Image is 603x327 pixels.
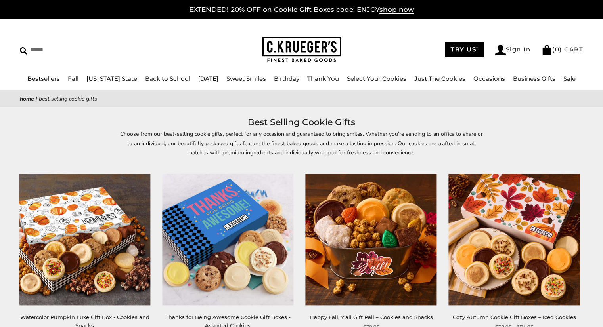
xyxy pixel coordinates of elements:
a: [US_STATE] State [86,75,137,82]
a: Cozy Autumn Cookie Gift Boxes – Iced Cookies [453,314,576,320]
a: TRY US! [445,42,484,57]
span: 0 [555,46,560,53]
a: Fall [68,75,78,82]
a: [DATE] [198,75,218,82]
a: Home [20,95,34,103]
a: Happy Fall, Y’all Gift Pail – Cookies and Snacks [310,314,433,320]
img: C.KRUEGER'S [262,37,341,63]
img: Bag [542,45,552,55]
a: Business Gifts [513,75,555,82]
p: Choose from our best-selling cookie gifts, perfect for any occasion and guaranteed to bring smile... [119,129,484,166]
span: Best Selling Cookie Gifts [39,95,97,103]
a: Happy Fall, Y’all Gift Pail – Cookies and Snacks [306,174,437,305]
img: Cozy Autumn Cookie Gift Boxes – Iced Cookies [449,174,580,305]
img: Watercolor Pumpkin Luxe Gift Box - Cookies and Snacks [19,174,150,305]
a: Select Your Cookies [347,75,406,82]
span: shop now [379,6,414,14]
a: Birthday [274,75,299,82]
a: Thank You [307,75,339,82]
nav: breadcrumbs [20,94,583,103]
img: Search [20,47,27,55]
a: Occasions [473,75,505,82]
a: Bestsellers [27,75,60,82]
a: Sale [563,75,576,82]
input: Search [20,44,153,56]
h1: Best Selling Cookie Gifts [32,115,571,129]
a: (0) CART [542,46,583,53]
span: | [36,95,37,103]
a: Sweet Smiles [226,75,266,82]
a: EXTENDED! 20% OFF on Cookie Gift Boxes code: ENJOYshop now [189,6,414,14]
img: Thanks for Being Awesome Cookie Gift Boxes - Assorted Cookies [162,174,293,305]
a: Sign In [495,45,531,55]
a: Back to School [145,75,190,82]
a: Just The Cookies [414,75,465,82]
img: Account [495,45,506,55]
img: Happy Fall, Y’all Gift Pail – Cookies and Snacks [305,174,436,305]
